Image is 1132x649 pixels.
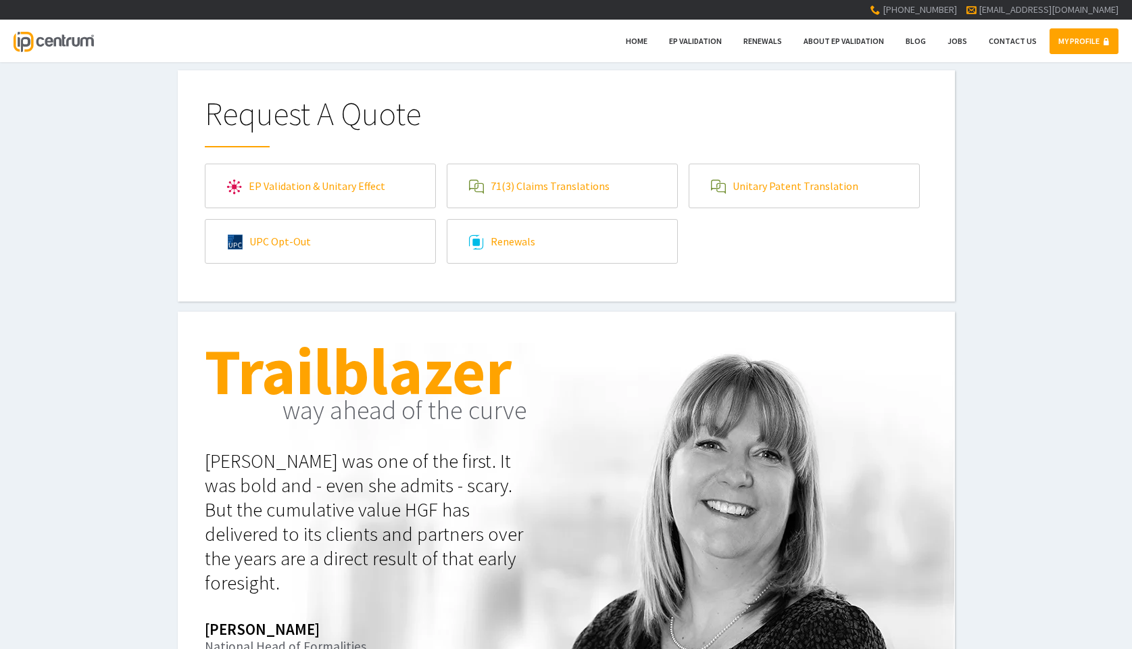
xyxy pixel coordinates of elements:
[989,36,1037,46] span: Contact Us
[669,36,722,46] span: EP Validation
[735,28,791,54] a: Renewals
[883,3,957,16] span: [PHONE_NUMBER]
[1050,28,1118,54] a: MY PROFILE
[743,36,782,46] span: Renewals
[660,28,731,54] a: EP Validation
[979,3,1118,16] a: [EMAIL_ADDRESS][DOMAIN_NAME]
[205,97,928,147] h1: Request A Quote
[228,235,243,249] img: upc.svg
[689,164,919,208] a: Unitary Patent Translation
[447,164,677,208] a: 71(3) Claims Translations
[980,28,1045,54] a: Contact Us
[14,20,93,62] a: IP Centrum
[447,220,677,263] a: Renewals
[804,36,884,46] span: About EP Validation
[205,220,435,263] a: UPC Opt-Out
[617,28,656,54] a: Home
[906,36,926,46] span: Blog
[795,28,893,54] a: About EP Validation
[948,36,967,46] span: Jobs
[897,28,935,54] a: Blog
[205,164,435,208] a: EP Validation & Unitary Effect
[626,36,647,46] span: Home
[939,28,976,54] a: Jobs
